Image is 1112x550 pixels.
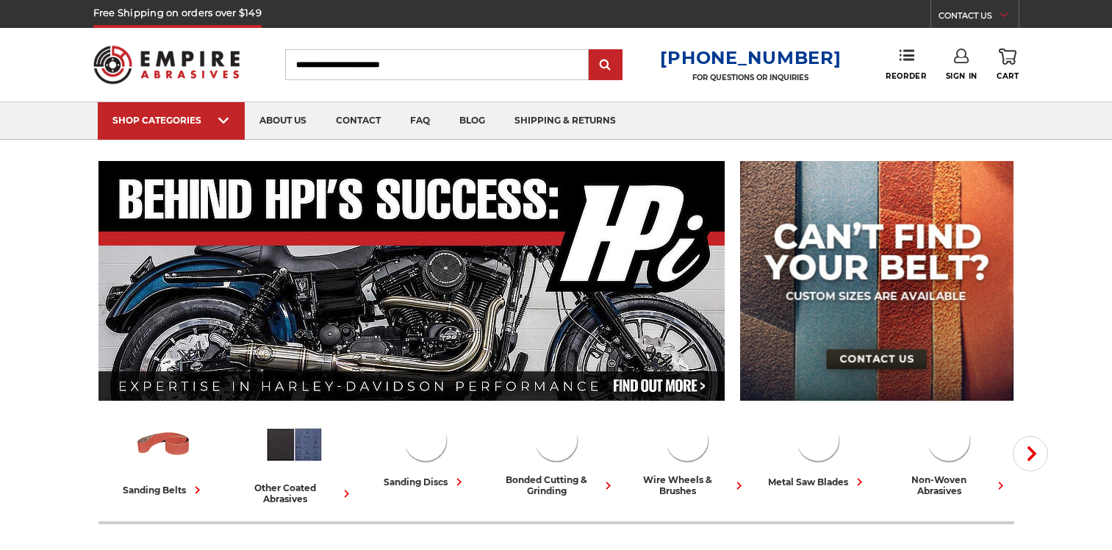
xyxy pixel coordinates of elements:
[997,49,1019,81] a: Cart
[133,414,194,475] img: Sanding Belts
[628,474,747,496] div: wire wheels & brushes
[366,414,485,490] a: sanding discs
[946,71,978,81] span: Sign In
[740,161,1014,401] img: promo banner for custom belts.
[497,474,616,496] div: bonded cutting & grinding
[758,414,878,490] a: metal saw blades
[500,102,631,140] a: shipping & returns
[235,414,354,504] a: other coated abrasives
[264,414,325,475] img: Other Coated Abrasives
[886,71,926,81] span: Reorder
[886,49,926,80] a: Reorder
[104,414,223,498] a: sanding belts
[768,474,867,490] div: metal saw blades
[660,47,841,68] a: [PHONE_NUMBER]
[889,414,1008,496] a: non-woven abrasives
[399,414,452,467] img: Sanding Discs
[235,482,354,504] div: other coated abrasives
[384,474,467,490] div: sanding discs
[792,414,844,467] img: Metal Saw Blades
[660,73,841,82] p: FOR QUESTIONS OR INQUIRIES
[530,414,583,467] img: Bonded Cutting & Grinding
[591,51,620,80] input: Submit
[628,414,747,496] a: wire wheels & brushes
[93,36,240,93] img: Empire Abrasives
[98,161,725,401] img: Banner for an interview featuring Horsepower Inc who makes Harley performance upgrades featured o...
[395,102,445,140] a: faq
[497,414,616,496] a: bonded cutting & grinding
[939,7,1019,28] a: CONTACT US
[1013,436,1048,471] button: Next
[445,102,500,140] a: blog
[922,414,975,467] img: Non-woven Abrasives
[321,102,395,140] a: contact
[123,482,205,498] div: sanding belts
[889,474,1008,496] div: non-woven abrasives
[245,102,321,140] a: about us
[112,115,230,126] div: SHOP CATEGORIES
[997,71,1019,81] span: Cart
[661,414,714,467] img: Wire Wheels & Brushes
